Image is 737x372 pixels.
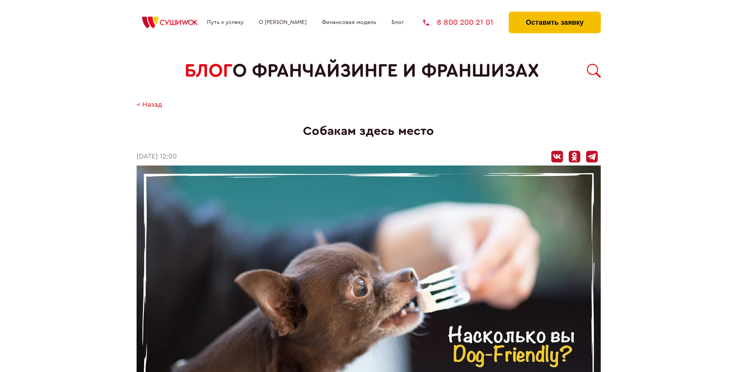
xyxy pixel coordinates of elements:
[423,19,493,26] a: 8 800 200 21 01
[392,19,404,26] a: Блог
[137,101,162,109] a: < Назад
[233,60,539,82] span: о франчайзинге и франшизах
[322,19,376,26] a: Финансовая модель
[259,19,307,26] a: О [PERSON_NAME]
[509,12,600,33] button: Оставить заявку
[185,60,233,82] span: БЛОГ
[437,19,493,26] span: 8 800 200 21 01
[207,19,244,26] a: Путь к успеху
[137,153,177,161] time: [DATE] 12:00
[137,124,601,138] h1: Собакам здесь место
